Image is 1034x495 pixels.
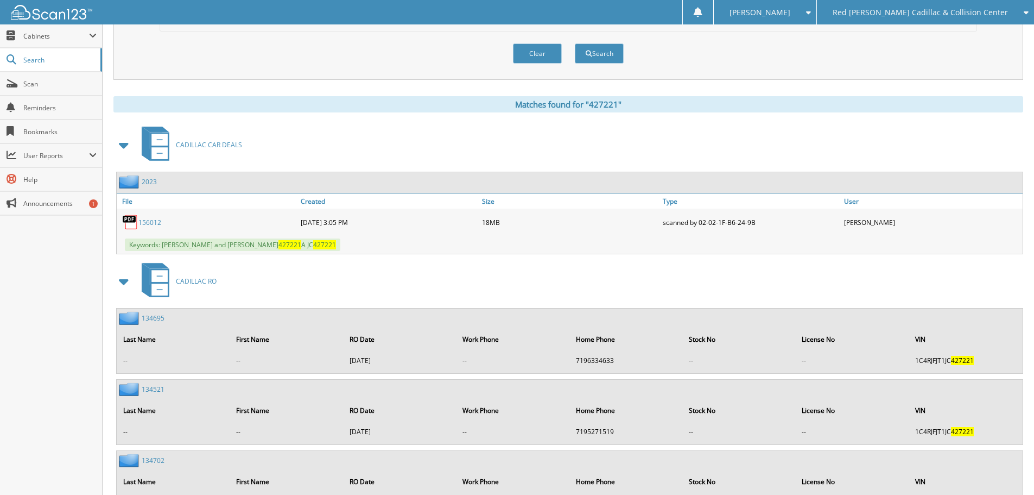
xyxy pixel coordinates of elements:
span: 427221 [313,240,336,249]
img: scan123-logo-white.svg [11,5,92,20]
img: folder2.png [119,383,142,396]
div: 18MB [479,211,661,233]
th: VIN [910,328,1022,350]
span: Reminders [23,103,97,112]
td: [DATE] [344,352,456,369]
a: 156012 [138,218,161,227]
span: User Reports [23,151,89,160]
th: Last Name [118,328,230,350]
th: Stock No [683,399,795,422]
th: Home Phone [570,328,682,350]
span: 427221 [951,356,974,365]
td: -- [231,352,342,369]
span: Bookmarks [23,127,97,136]
img: PDF.png [122,214,138,230]
span: Help [23,175,97,184]
div: scanned by 02-02-1F-B6-24-9B [660,211,841,233]
th: RO Date [344,399,456,422]
a: User [841,194,1023,209]
td: 1C4RJFJT1JC [910,423,1022,441]
th: First Name [231,328,342,350]
span: CADILLAC CAR DEALS [176,140,242,149]
a: File [117,194,298,209]
td: -- [231,423,342,441]
span: [PERSON_NAME] [729,9,790,16]
img: folder2.png [119,454,142,467]
th: Last Name [118,471,230,493]
th: Last Name [118,399,230,422]
td: [DATE] [344,423,456,441]
a: CADILLAC RO [135,260,217,303]
td: 7195271519 [570,423,682,441]
span: 427221 [278,240,301,249]
div: [PERSON_NAME] [841,211,1023,233]
th: RO Date [344,471,456,493]
span: Keywords: [PERSON_NAME] and [PERSON_NAME] A JC [125,239,340,251]
td: -- [683,352,795,369]
th: VIN [910,471,1022,493]
a: Type [660,194,841,209]
th: Stock No [683,471,795,493]
th: License No [796,328,908,350]
td: -- [796,423,908,441]
a: Created [298,194,479,209]
div: Matches found for "427221" [113,96,1023,112]
th: Work Phone [457,328,569,350]
th: First Name [231,471,342,493]
span: Scan [23,79,97,89]
a: 134521 [142,385,164,394]
a: CADILLAC CAR DEALS [135,123,242,166]
td: -- [457,423,569,441]
button: Search [575,43,624,64]
th: First Name [231,399,342,422]
th: Home Phone [570,471,682,493]
td: 7196334633 [570,352,682,369]
td: -- [796,352,908,369]
th: Work Phone [457,471,569,493]
th: License No [796,471,908,493]
span: Red [PERSON_NAME] Cadillac & Collision Center [833,9,1008,16]
a: 2023 [142,177,157,186]
td: -- [457,352,569,369]
th: License No [796,399,908,422]
a: 134695 [142,314,164,323]
button: Clear [513,43,562,64]
div: [DATE] 3:05 PM [298,211,479,233]
a: Size [479,194,661,209]
th: Work Phone [457,399,569,422]
span: CADILLAC RO [176,277,217,286]
span: Search [23,55,95,65]
a: 134702 [142,456,164,465]
td: -- [683,423,795,441]
td: 1C4RJFJT1JC [910,352,1022,369]
div: 1 [89,199,98,208]
span: Cabinets [23,32,89,41]
td: -- [118,352,230,369]
img: folder2.png [119,175,142,189]
th: Stock No [683,328,795,350]
th: RO Date [344,328,456,350]
span: Announcements [23,199,97,208]
th: VIN [910,399,1022,422]
td: -- [118,423,230,441]
th: Home Phone [570,399,682,422]
img: folder2.png [119,311,142,325]
span: 427221 [951,427,974,436]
